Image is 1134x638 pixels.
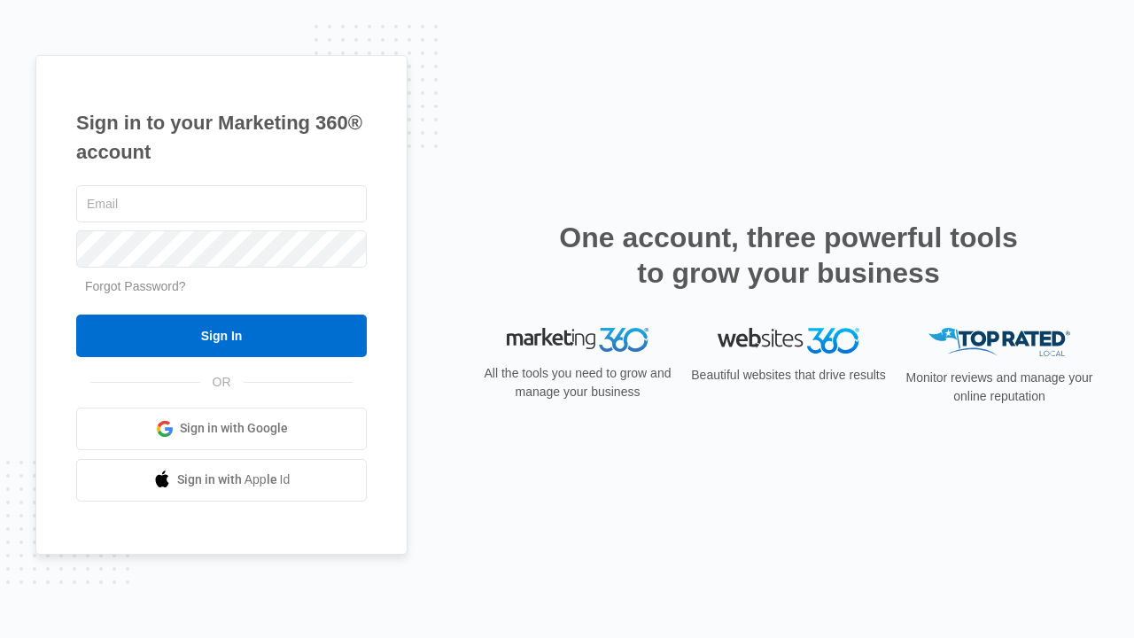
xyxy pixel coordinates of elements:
[200,373,244,392] span: OR
[76,315,367,357] input: Sign In
[900,369,1099,406] p: Monitor reviews and manage your online reputation
[718,328,859,354] img: Websites 360
[177,471,291,489] span: Sign in with Apple Id
[76,108,367,167] h1: Sign in to your Marketing 360® account
[554,220,1023,291] h2: One account, three powerful tools to grow your business
[76,185,367,222] input: Email
[507,328,649,353] img: Marketing 360
[689,366,888,385] p: Beautiful websites that drive results
[76,408,367,450] a: Sign in with Google
[180,419,288,438] span: Sign in with Google
[85,279,186,293] a: Forgot Password?
[928,328,1070,357] img: Top Rated Local
[478,364,677,401] p: All the tools you need to grow and manage your business
[76,459,367,502] a: Sign in with Apple Id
